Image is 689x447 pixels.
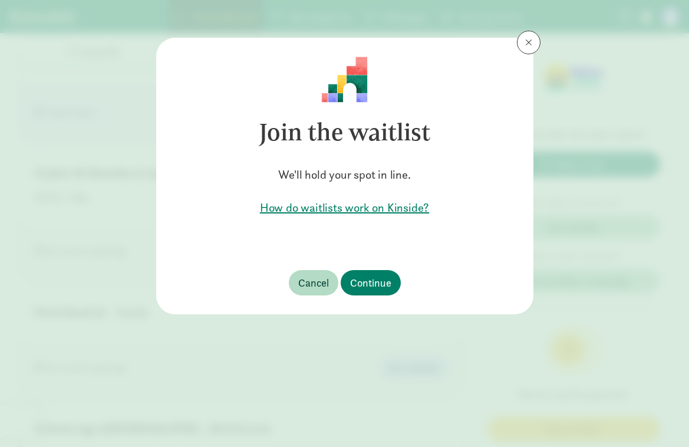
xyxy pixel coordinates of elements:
h3: Join the waitlist [175,103,515,162]
button: Continue [341,270,401,295]
a: How do waitlists work on Kinside? [175,199,515,216]
span: Cancel [298,275,329,291]
h5: We'll hold your spot in line. [175,166,515,183]
button: Cancel [289,270,338,295]
span: Continue [350,275,391,291]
